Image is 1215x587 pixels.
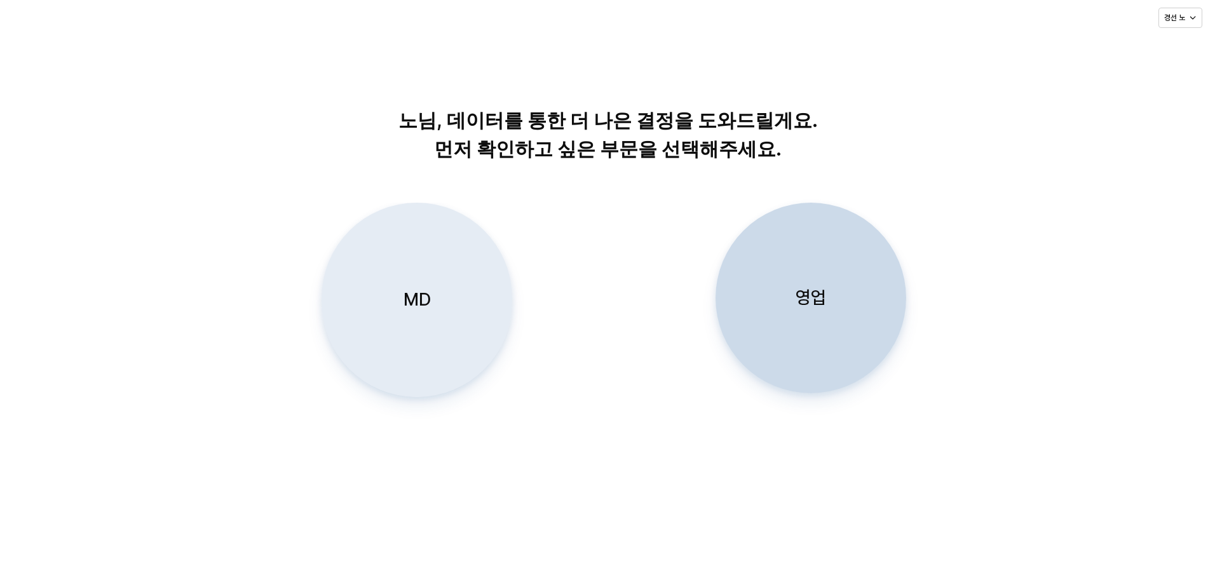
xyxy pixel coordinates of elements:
[716,203,906,393] button: 영업
[1164,13,1185,23] p: 경선 노
[1158,8,1202,28] button: 경선 노
[404,288,431,311] p: MD
[283,106,932,163] p: 노님, 데이터를 통한 더 나은 결정을 도와드릴게요. 먼저 확인하고 싶은 부문을 선택해주세요.
[322,203,512,397] button: MD
[796,286,826,309] p: 영업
